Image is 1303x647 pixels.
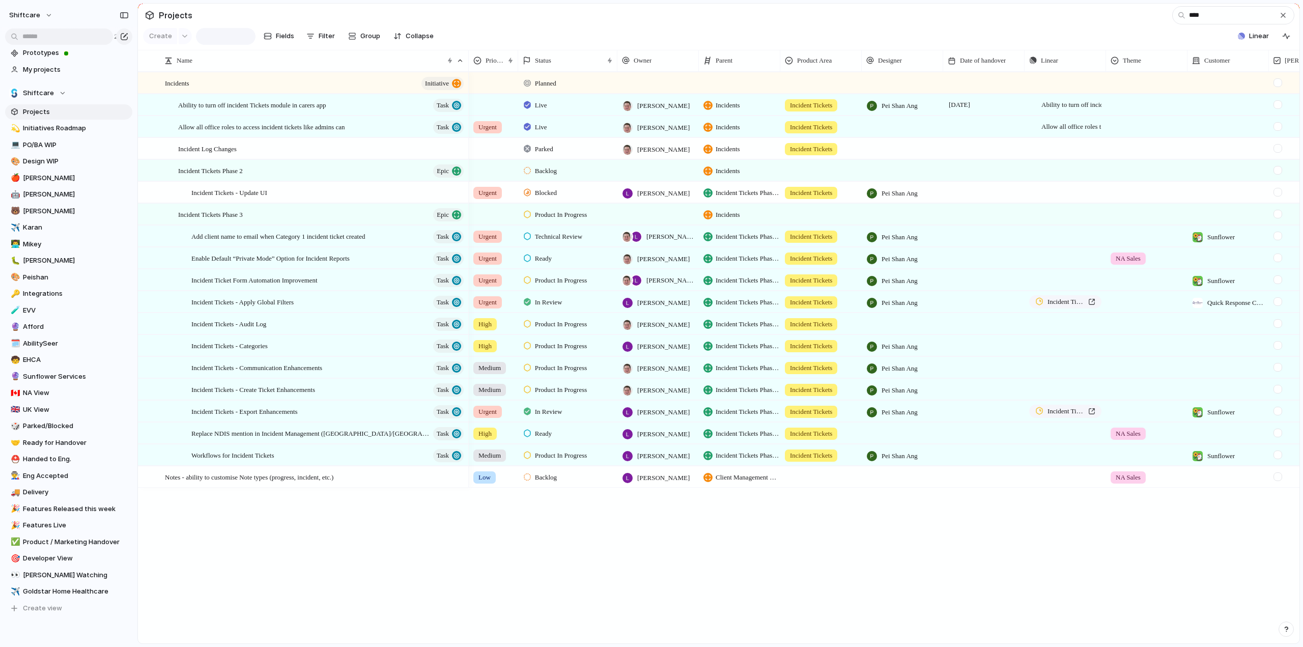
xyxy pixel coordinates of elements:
[11,371,18,382] div: 🔮
[23,487,129,497] span: Delivery
[433,99,464,112] button: Task
[882,232,918,242] span: Pei Shan Ang
[23,222,129,233] span: Karan
[9,487,19,497] button: 🚚
[178,208,243,220] span: Incident Tickets Phase 3
[343,28,385,44] button: Group
[535,166,557,176] span: Backlog
[11,354,18,366] div: 🧒
[23,537,129,547] span: Product / Marketing Handover
[478,319,492,329] span: High
[637,123,690,133] span: [PERSON_NAME]
[5,220,132,235] div: ✈️Karan
[5,402,132,417] div: 🇬🇧UK View
[535,122,547,132] span: Live
[9,289,19,299] button: 🔑
[9,421,19,431] button: 🎲
[23,256,129,266] span: [PERSON_NAME]
[23,520,129,530] span: Features Live
[178,99,326,110] span: Ability to turn off incident Tickets module in carers app
[882,188,918,199] span: Pei Shan Ang
[5,485,132,500] a: 🚚Delivery
[276,31,294,41] span: Fields
[5,237,132,252] a: 👨‍💻Mikey
[882,101,918,111] span: Pei Shan Ang
[9,438,19,448] button: 🤝
[9,537,19,547] button: ✅
[433,318,464,331] button: Task
[478,232,497,242] span: Urgent
[9,471,19,481] button: 👨‍🏭
[5,62,132,77] a: My projects
[9,10,40,20] span: shiftcare
[5,303,132,318] a: 🧪EVV
[716,275,780,286] span: Incident Tickets Phase 3
[535,188,557,198] span: Blocked
[433,427,464,440] button: Task
[5,154,132,169] div: 🎨Design WIP
[9,305,19,316] button: 🧪
[433,383,464,397] button: Task
[790,188,832,198] span: Incident Tickets
[946,99,973,111] span: [DATE]
[478,188,497,198] span: Urgent
[790,100,832,110] span: Incident Tickets
[716,55,732,66] span: Parent
[11,172,18,184] div: 🍎
[790,319,832,329] span: Incident Tickets
[5,270,132,285] a: 🎨Peishan
[716,363,780,373] span: Incident Tickets Phase 3
[716,210,740,220] span: Incidents
[23,339,129,349] span: AbilitySeer
[5,418,132,434] div: 🎲Parked/Blocked
[878,55,902,66] span: Designer
[11,454,18,465] div: ⛑️
[716,144,740,154] span: Incidents
[433,449,464,462] button: Task
[1234,29,1273,44] button: Linear
[790,122,832,132] span: Incident Tickets
[23,107,129,117] span: Projects
[23,239,129,249] span: Mikey
[637,188,690,199] span: [PERSON_NAME]
[1207,298,1264,308] span: Quick Response Carers PTY LTD
[437,120,449,134] span: Task
[5,518,132,533] a: 🎉Features Live
[646,275,694,286] span: [PERSON_NAME] , [PERSON_NAME]
[1029,117,1101,137] span: Allow all office roles to access incident tickets like admins can
[9,586,19,597] button: ✈️
[882,298,918,308] span: Pei Shan Ang
[11,222,18,234] div: ✈️
[191,230,365,242] span: Add client name to email when Category 1 incident ticket created
[5,319,132,334] div: 🔮Afford
[5,435,132,451] a: 🤝Ready for Handover
[9,405,19,415] button: 🇬🇧
[637,254,690,264] span: [PERSON_NAME]
[9,388,19,398] button: 🇨🇦
[535,78,556,89] span: Planned
[5,286,132,301] div: 🔑Integrations
[535,232,582,242] span: Technical Review
[716,188,780,198] span: Incident Tickets Phase 2
[5,452,132,467] div: ⛑️Handed to Eng.
[5,137,132,153] a: 💻PO/BA WIP
[1207,276,1235,286] span: Sunflower
[5,385,132,401] a: 🇨🇦NA View
[23,305,129,316] span: EVV
[5,171,132,186] a: 🍎[PERSON_NAME]
[535,254,552,264] span: Ready
[191,274,318,286] span: Incident Ticket Form Automation Improvement
[11,470,18,482] div: 👨‍🏭
[5,204,132,219] a: 🐻[PERSON_NAME]
[433,164,464,178] button: Epic
[5,568,132,583] a: 👀[PERSON_NAME] Watching
[23,570,129,580] span: [PERSON_NAME] Watching
[9,256,19,266] button: 🐛
[790,144,832,154] span: Incident Tickets
[634,55,651,66] span: Owner
[5,336,132,351] div: 🗓️AbilitySeer
[478,275,497,286] span: Urgent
